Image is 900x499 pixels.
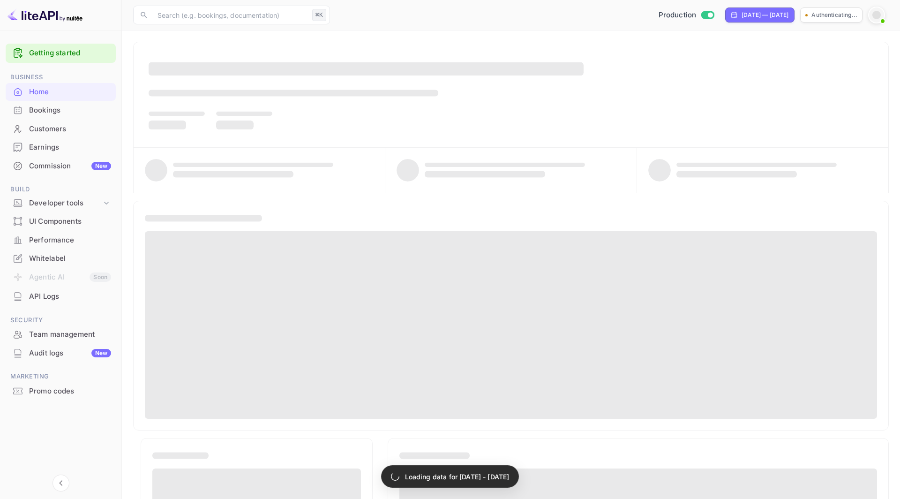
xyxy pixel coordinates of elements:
div: Bookings [29,105,111,116]
div: Customers [29,124,111,135]
img: LiteAPI logo [7,8,82,23]
div: Home [6,83,116,101]
div: Team management [6,325,116,344]
a: Team management [6,325,116,343]
a: Promo codes [6,382,116,400]
div: New [91,349,111,357]
a: UI Components [6,212,116,230]
span: Production [659,10,697,21]
div: Earnings [29,142,111,153]
a: Bookings [6,101,116,119]
div: Home [29,87,111,98]
div: Whitelabel [6,249,116,268]
a: Home [6,83,116,100]
a: Performance [6,231,116,249]
p: Loading data for [DATE] - [DATE] [405,472,510,482]
div: New [91,162,111,170]
div: Customers [6,120,116,138]
span: Security [6,315,116,325]
div: Earnings [6,138,116,157]
div: Audit logsNew [6,344,116,363]
div: Performance [29,235,111,246]
div: Bookings [6,101,116,120]
div: Getting started [6,44,116,63]
div: Team management [29,329,111,340]
div: CommissionNew [6,157,116,175]
a: CommissionNew [6,157,116,174]
a: Earnings [6,138,116,156]
div: UI Components [6,212,116,231]
a: Audit logsNew [6,344,116,362]
div: Developer tools [29,198,102,209]
a: API Logs [6,287,116,305]
span: Business [6,72,116,83]
div: Commission [29,161,111,172]
div: UI Components [29,216,111,227]
p: Authenticating... [811,11,857,19]
div: Audit logs [29,348,111,359]
div: Switch to Sandbox mode [655,10,718,21]
span: Build [6,184,116,195]
div: Promo codes [6,382,116,401]
div: API Logs [29,291,111,302]
div: [DATE] — [DATE] [742,11,788,19]
div: API Logs [6,287,116,306]
div: Whitelabel [29,253,111,264]
a: Getting started [29,48,111,59]
div: Promo codes [29,386,111,397]
button: Collapse navigation [52,475,69,491]
a: Customers [6,120,116,137]
div: Developer tools [6,195,116,212]
a: Whitelabel [6,249,116,267]
span: Marketing [6,371,116,382]
input: Search (e.g. bookings, documentation) [152,6,308,24]
div: Performance [6,231,116,249]
div: ⌘K [312,9,326,21]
